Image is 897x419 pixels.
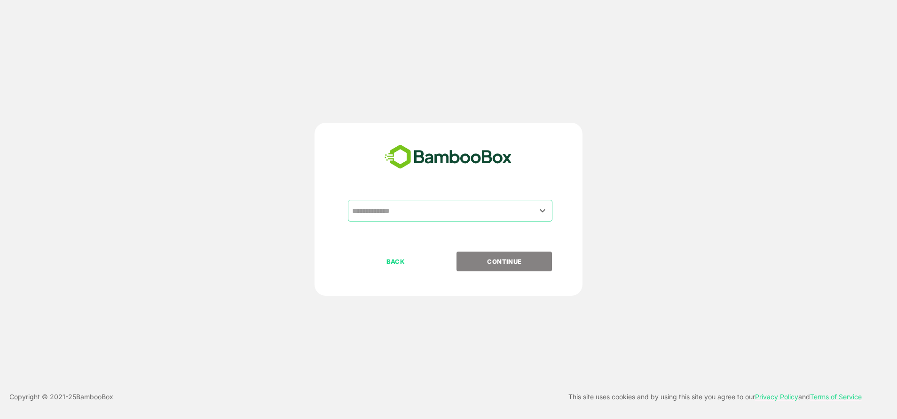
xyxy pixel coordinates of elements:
button: BACK [348,252,443,271]
p: This site uses cookies and by using this site you agree to our and [568,391,862,403]
img: bamboobox [379,142,517,173]
button: CONTINUE [456,252,552,271]
p: BACK [349,256,443,267]
p: Copyright © 2021- 25 BambooBox [9,391,113,403]
button: Open [536,204,549,217]
a: Terms of Service [810,393,862,401]
a: Privacy Policy [755,393,798,401]
p: CONTINUE [457,256,551,267]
